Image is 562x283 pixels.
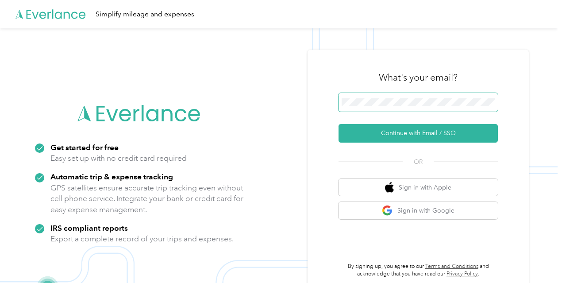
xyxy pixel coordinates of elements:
[50,182,244,215] p: GPS satellites ensure accurate trip tracking even without cell phone service. Integrate your bank...
[379,71,458,84] h3: What's your email?
[50,223,128,233] strong: IRS compliant reports
[385,182,394,193] img: apple logo
[382,205,393,216] img: google logo
[96,9,194,20] div: Simplify mileage and expenses
[50,233,234,244] p: Export a complete record of your trips and expenses.
[339,263,498,278] p: By signing up, you agree to our and acknowledge that you have read our .
[447,271,478,277] a: Privacy Policy
[50,172,173,181] strong: Automatic trip & expense tracking
[50,143,119,152] strong: Get started for free
[339,124,498,143] button: Continue with Email / SSO
[339,202,498,219] button: google logoSign in with Google
[50,153,187,164] p: Easy set up with no credit card required
[425,263,478,270] a: Terms and Conditions
[339,179,498,196] button: apple logoSign in with Apple
[403,157,434,167] span: OR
